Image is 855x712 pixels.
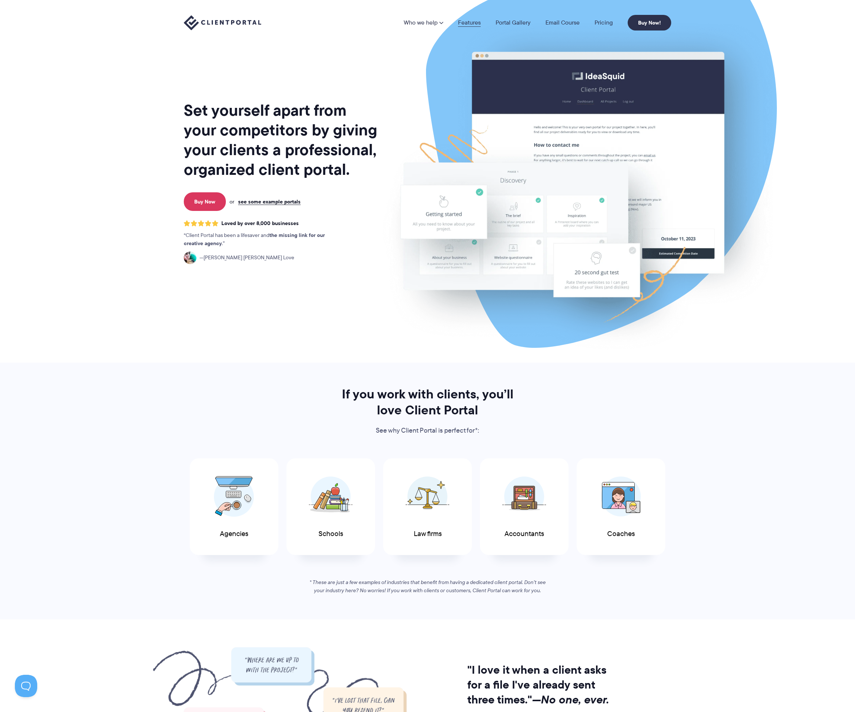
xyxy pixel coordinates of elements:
[199,254,294,262] span: [PERSON_NAME] [PERSON_NAME] Love
[496,20,531,26] a: Portal Gallery
[467,663,618,707] h2: "I love it when a client asks for a file I've already sent three times."
[318,530,343,538] span: Schools
[383,458,472,555] a: Law firms
[595,20,613,26] a: Pricing
[545,20,580,26] a: Email Course
[505,530,544,538] span: Accountants
[230,198,234,205] span: or
[628,15,671,31] a: Buy Now!
[532,691,609,708] i: —No one, ever.
[184,100,379,179] h1: Set yourself apart from your competitors by giving your clients a professional, organized client ...
[414,530,442,538] span: Law firms
[404,20,443,26] a: Who we help
[577,458,665,555] a: Coaches
[310,578,546,594] em: * These are just a few examples of industries that benefit from having a dedicated client portal....
[190,458,278,555] a: Agencies
[184,231,340,248] p: Client Portal has been a lifesaver and .
[184,231,325,247] strong: the missing link for our creative agency
[221,220,299,227] span: Loved by over 8,000 businesses
[458,20,481,26] a: Features
[332,425,523,436] p: See why Client Portal is perfect for*:
[220,530,248,538] span: Agencies
[238,198,301,205] a: see some example portals
[184,192,226,211] a: Buy Now
[607,530,635,538] span: Coaches
[332,386,523,418] h2: If you work with clients, you’ll love Client Portal
[480,458,569,555] a: Accountants
[15,675,37,697] iframe: Toggle Customer Support
[286,458,375,555] a: Schools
